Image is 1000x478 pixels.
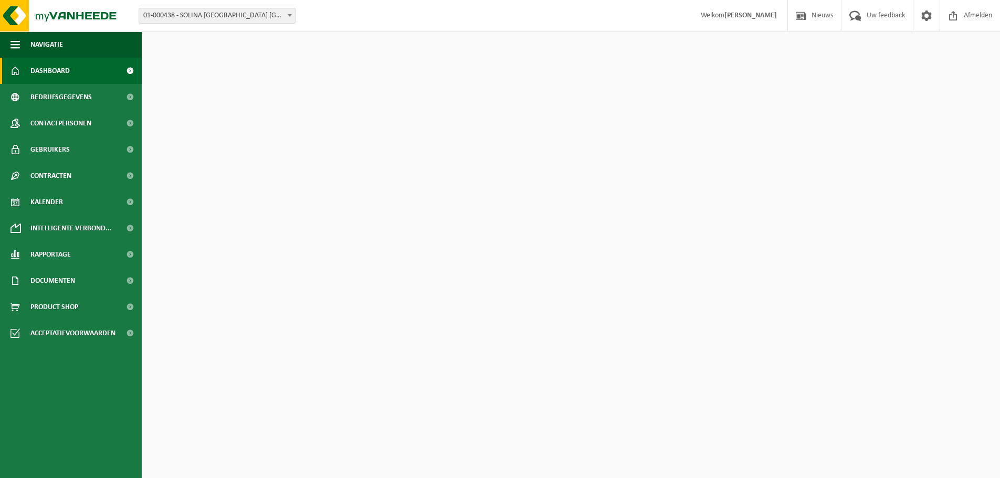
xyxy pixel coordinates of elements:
span: Dashboard [30,58,70,84]
span: Acceptatievoorwaarden [30,320,115,346]
span: Bedrijfsgegevens [30,84,92,110]
span: Rapportage [30,241,71,268]
span: Documenten [30,268,75,294]
span: Gebruikers [30,136,70,163]
span: Contactpersonen [30,110,91,136]
span: Navigatie [30,31,63,58]
span: Kalender [30,189,63,215]
span: 01-000438 - SOLINA BELGIUM NV/AG - EKE [139,8,295,23]
span: Product Shop [30,294,78,320]
span: Contracten [30,163,71,189]
span: 01-000438 - SOLINA BELGIUM NV/AG - EKE [139,8,296,24]
strong: [PERSON_NAME] [724,12,777,19]
span: Intelligente verbond... [30,215,112,241]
